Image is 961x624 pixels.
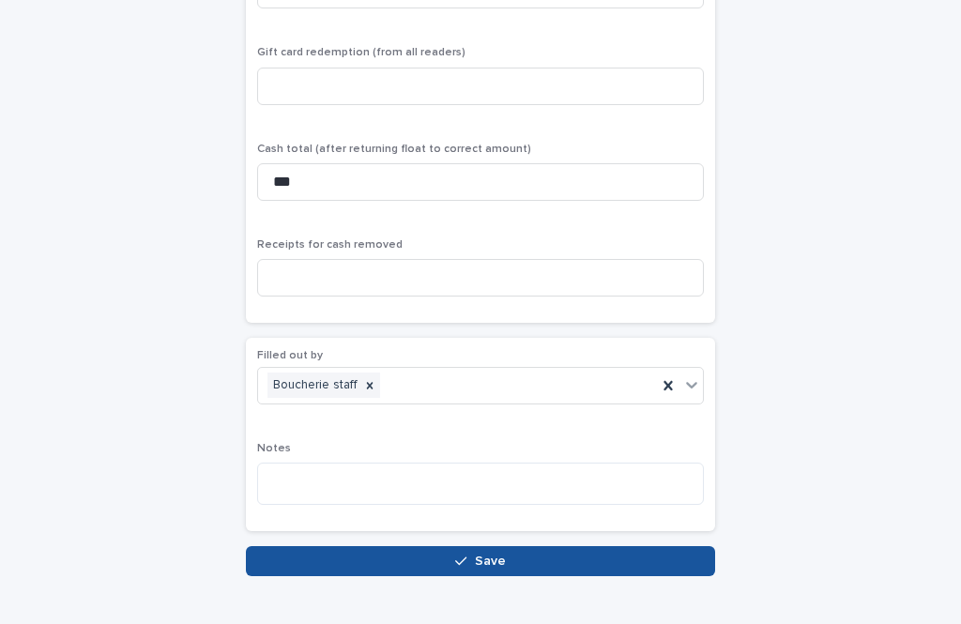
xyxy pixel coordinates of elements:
span: Gift card redemption (from all readers) [257,47,465,58]
span: Filled out by [257,350,323,361]
span: Cash total (after returning float to correct amount) [257,144,531,155]
span: Notes [257,443,291,454]
span: Save [475,555,506,568]
span: Receipts for cash removed [257,239,403,251]
div: Boucherie staff [267,373,359,398]
button: Save [246,546,715,576]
